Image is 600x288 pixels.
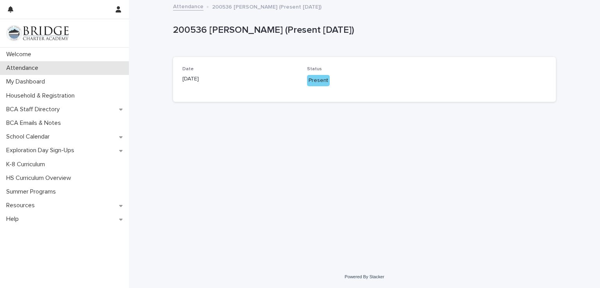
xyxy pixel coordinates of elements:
p: 200536 [PERSON_NAME] (Present [DATE]) [212,2,321,11]
span: Date [182,67,194,71]
p: Help [3,215,25,223]
a: Attendance [173,2,204,11]
p: School Calendar [3,133,56,140]
p: Attendance [3,64,45,72]
p: K-8 Curriculum [3,161,51,168]
p: Summer Programs [3,188,62,196]
p: Welcome [3,51,37,58]
p: 200536 [PERSON_NAME] (Present [DATE]) [173,25,553,36]
p: [DATE] [182,75,298,83]
p: Exploration Day Sign-Ups [3,147,80,154]
img: V1C1m3IdTEidaUdm9Hs0 [6,25,69,41]
p: My Dashboard [3,78,51,85]
div: Present [307,75,330,86]
p: Household & Registration [3,92,81,100]
a: Powered By Stacker [345,274,384,279]
p: Resources [3,202,41,209]
p: BCA Staff Directory [3,106,66,113]
p: BCA Emails & Notes [3,119,67,127]
span: Status [307,67,322,71]
p: HS Curriculum Overview [3,174,77,182]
